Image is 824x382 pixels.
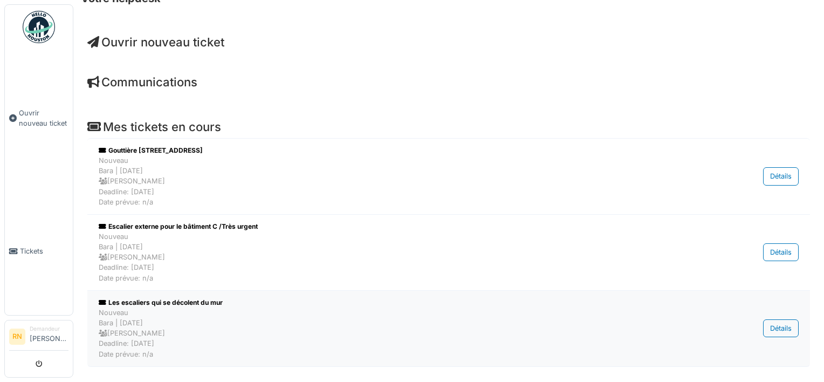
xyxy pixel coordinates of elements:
a: Gouttière [STREET_ADDRESS] NouveauBara | [DATE] [PERSON_NAME]Deadline: [DATE]Date prévue: n/a Dét... [96,143,801,210]
div: Les escaliers qui se décolent du mur [99,298,687,308]
a: Ouvrir nouveau ticket [87,35,224,49]
div: Nouveau Bara | [DATE] [PERSON_NAME] Deadline: [DATE] Date prévue: n/a [99,155,687,207]
div: Nouveau Bara | [DATE] [PERSON_NAME] Deadline: [DATE] Date prévue: n/a [99,231,687,283]
div: Détails [763,243,799,261]
h4: Communications [87,75,810,89]
div: Détails [763,319,799,337]
div: Demandeur [30,325,68,333]
div: Escalier externe pour le bâtiment C /Très urgent [99,222,687,231]
a: Les escaliers qui se décolent du mur NouveauBara | [DATE] [PERSON_NAME]Deadline: [DATE]Date prévu... [96,295,801,362]
a: RN Demandeur[PERSON_NAME] [9,325,68,351]
a: Escalier externe pour le bâtiment C /Très urgent NouveauBara | [DATE] [PERSON_NAME]Deadline: [DAT... [96,219,801,286]
div: Nouveau Bara | [DATE] [PERSON_NAME] Deadline: [DATE] Date prévue: n/a [99,308,687,359]
div: Détails [763,167,799,185]
span: Tickets [20,246,68,256]
a: Ouvrir nouveau ticket [5,49,73,187]
h4: Mes tickets en cours [87,120,810,134]
span: Ouvrir nouveau ticket [19,108,68,128]
li: [PERSON_NAME] [30,325,68,348]
div: Gouttière [STREET_ADDRESS] [99,146,687,155]
a: Tickets [5,187,73,315]
img: Badge_color-CXgf-gQk.svg [23,11,55,43]
li: RN [9,329,25,345]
